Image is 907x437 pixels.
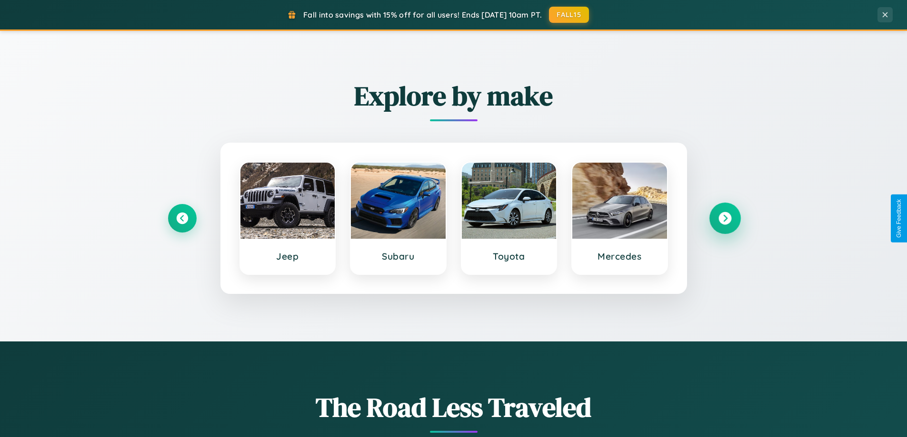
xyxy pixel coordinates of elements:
[250,251,326,262] h3: Jeep
[549,7,589,23] button: FALL15
[360,251,436,262] h3: Subaru
[471,251,547,262] h3: Toyota
[582,251,658,262] h3: Mercedes
[896,199,902,238] div: Give Feedback
[168,389,739,426] h1: The Road Less Traveled
[303,10,542,19] span: Fall into savings with 15% off for all users! Ends [DATE] 10am PT.
[168,78,739,114] h2: Explore by make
